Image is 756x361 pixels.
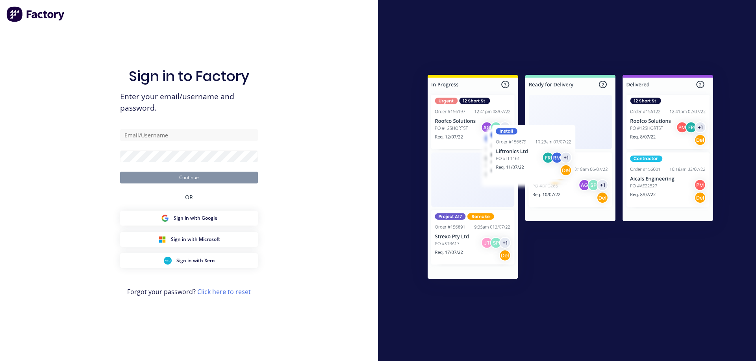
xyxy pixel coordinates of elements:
[120,253,258,268] button: Xero Sign inSign in with Xero
[120,91,258,114] span: Enter your email/username and password.
[129,68,249,85] h1: Sign in to Factory
[171,236,220,243] span: Sign in with Microsoft
[127,287,251,296] span: Forgot your password?
[120,232,258,247] button: Microsoft Sign inSign in with Microsoft
[197,287,251,296] a: Click here to reset
[120,211,258,226] button: Google Sign inSign in with Google
[185,183,193,211] div: OR
[410,59,730,298] img: Sign in
[174,215,217,222] span: Sign in with Google
[6,6,65,22] img: Factory
[161,214,169,222] img: Google Sign in
[120,129,258,141] input: Email/Username
[120,172,258,183] button: Continue
[164,257,172,265] img: Xero Sign in
[176,257,215,264] span: Sign in with Xero
[158,235,166,243] img: Microsoft Sign in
